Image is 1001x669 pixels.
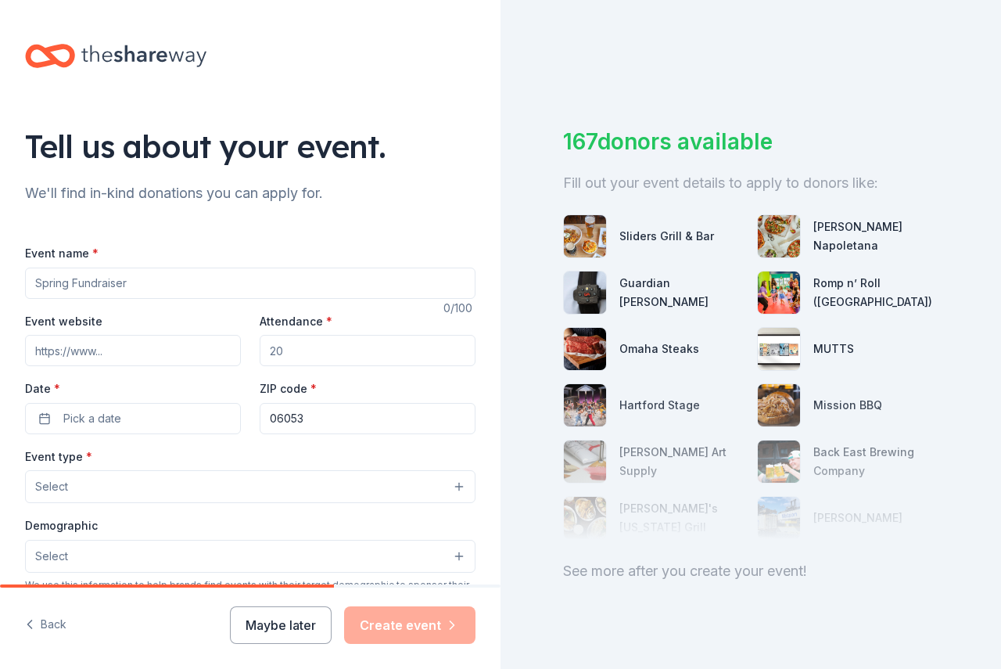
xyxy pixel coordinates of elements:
div: 167 donors available [563,125,938,158]
label: Event name [25,246,99,261]
div: Sliders Grill & Bar [619,227,714,246]
button: Select [25,470,475,503]
img: photo for Sliders Grill & Bar [564,215,606,257]
span: Select [35,547,68,566]
div: MUTTS [813,340,854,358]
button: Select [25,540,475,573]
img: photo for Frank Pepe Pizzeria Napoletana [758,215,800,257]
div: Omaha Steaks [619,340,699,358]
label: Attendance [260,314,332,329]
button: Pick a date [25,403,241,434]
label: Date [25,381,241,397]
div: 0 /100 [443,299,475,318]
img: photo for MUTTS [758,328,800,370]
label: Event type [25,449,92,465]
button: Back [25,609,66,642]
img: photo for Guardian Angel Device [564,272,606,314]
label: ZIP code [260,381,317,397]
span: Select [35,477,68,496]
div: Tell us about your event. [25,124,475,168]
input: 20 [260,335,475,366]
label: Event website [25,314,102,329]
img: photo for Romp n’ Roll (Wethersfield) [758,272,800,314]
input: Spring Fundraiser [25,268,475,299]
div: Fill out your event details to apply to donors like: [563,171,938,196]
span: Pick a date [63,409,121,428]
div: Romp n’ Roll ([GEOGRAPHIC_DATA]) [813,274,938,311]
div: Guardian [PERSON_NAME] [619,274,744,311]
img: photo for Omaha Steaks [564,328,606,370]
div: We use this information to help brands find events with their target demographic to sponsor their... [25,579,475,604]
div: We'll find in-kind donations you can apply for. [25,181,475,206]
button: Maybe later [230,606,332,644]
div: See more after you create your event! [563,559,938,584]
input: 12345 (U.S. only) [260,403,475,434]
label: Demographic [25,518,98,534]
div: [PERSON_NAME] Napoletana [813,218,938,255]
input: https://www... [25,335,241,366]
